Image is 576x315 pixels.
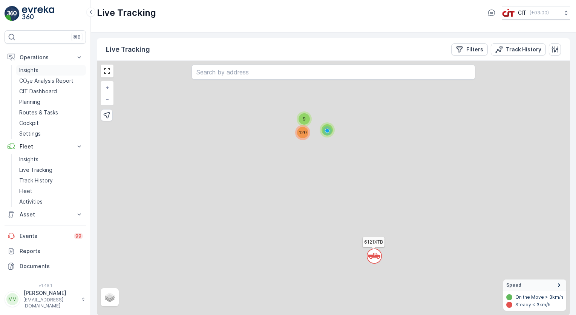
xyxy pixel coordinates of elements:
[451,43,488,56] button: Filters
[320,122,335,137] div: 5
[299,130,307,135] span: 120
[5,207,86,222] button: Asset
[295,125,310,140] div: 120
[191,65,475,80] input: Search by address
[5,6,20,21] img: logo
[106,84,109,91] span: +
[303,116,306,122] span: 9
[16,97,86,107] a: Planning
[19,198,43,205] p: Activities
[502,6,570,20] button: CIT(+03:00)
[20,211,71,218] p: Asset
[502,9,515,17] img: cit-logo_pOk6rL0.png
[20,262,83,270] p: Documents
[16,76,86,86] a: CO₂e Analysis Report
[19,98,40,106] p: Planning
[23,297,78,309] p: [EMAIL_ADDRESS][DOMAIN_NAME]
[5,259,86,274] a: Documents
[20,54,71,61] p: Operations
[101,82,113,93] a: Zoom In
[16,65,86,76] a: Insights
[101,289,118,306] a: Layers
[20,232,69,240] p: Events
[5,283,86,288] span: v 1.48.1
[19,166,52,174] p: Live Tracking
[16,107,86,118] a: Routes & Tasks
[22,6,54,21] img: logo_light-DOdMpM7g.png
[16,165,86,175] a: Live Tracking
[19,109,58,116] p: Routes & Tasks
[19,177,53,184] p: Track History
[297,111,312,127] div: 9
[466,46,483,53] p: Filters
[367,249,377,260] div: `
[530,10,549,16] p: ( +03:00 )
[16,128,86,139] a: Settings
[97,7,156,19] p: Live Tracking
[16,186,86,196] a: Fleet
[101,65,113,77] a: View Fullscreen
[367,249,382,264] svg: `
[515,294,563,300] p: On the Move > 3km/h
[75,233,81,239] p: 99
[19,130,41,137] p: Settings
[23,289,78,297] p: [PERSON_NAME]
[19,88,57,95] p: CIT Dashboard
[19,77,74,85] p: CO₂e Analysis Report
[503,279,566,291] summary: Speed
[5,229,86,244] a: Events99
[5,50,86,65] button: Operations
[106,44,150,55] p: Live Tracking
[491,43,546,56] button: Track History
[101,93,113,105] a: Zoom Out
[19,187,32,195] p: Fleet
[326,127,329,133] span: 5
[518,9,527,17] p: CIT
[506,46,541,53] p: Track History
[19,119,39,127] p: Cockpit
[5,289,86,309] button: MM[PERSON_NAME][EMAIL_ADDRESS][DOMAIN_NAME]
[106,96,109,102] span: −
[16,154,86,165] a: Insights
[19,156,38,163] p: Insights
[73,34,81,40] p: ⌘B
[16,175,86,186] a: Track History
[16,86,86,97] a: CIT Dashboard
[20,143,71,150] p: Fleet
[6,293,18,305] div: MM
[515,302,550,308] p: Steady < 3km/h
[19,66,38,74] p: Insights
[5,244,86,259] a: Reports
[16,118,86,128] a: Cockpit
[20,247,83,255] p: Reports
[506,282,521,288] span: Speed
[16,196,86,207] a: Activities
[5,139,86,154] button: Fleet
